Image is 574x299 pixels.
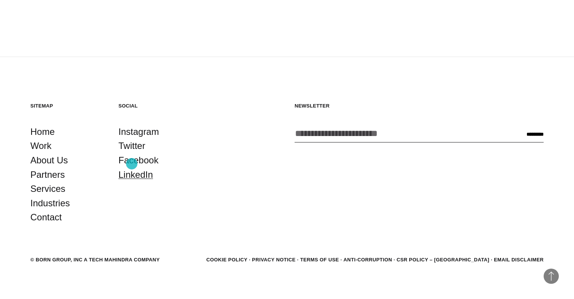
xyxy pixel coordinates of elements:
[118,168,153,182] a: LinkedIn
[30,256,160,264] div: © BORN GROUP, INC A Tech Mahindra Company
[300,257,339,263] a: Terms of Use
[30,125,55,139] a: Home
[544,269,559,284] button: Back to Top
[30,139,52,153] a: Work
[30,196,70,210] a: Industries
[118,153,158,168] a: Facebook
[344,257,392,263] a: Anti-Corruption
[252,257,296,263] a: Privacy Notice
[30,103,103,109] h5: Sitemap
[30,182,65,196] a: Services
[30,153,68,168] a: About Us
[295,103,544,109] h5: Newsletter
[494,257,544,263] a: Email Disclaimer
[118,125,159,139] a: Instagram
[206,257,247,263] a: Cookie Policy
[118,103,191,109] h5: Social
[118,139,145,153] a: Twitter
[30,210,62,225] a: Contact
[397,257,489,263] a: CSR POLICY – [GEOGRAPHIC_DATA]
[30,168,65,182] a: Partners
